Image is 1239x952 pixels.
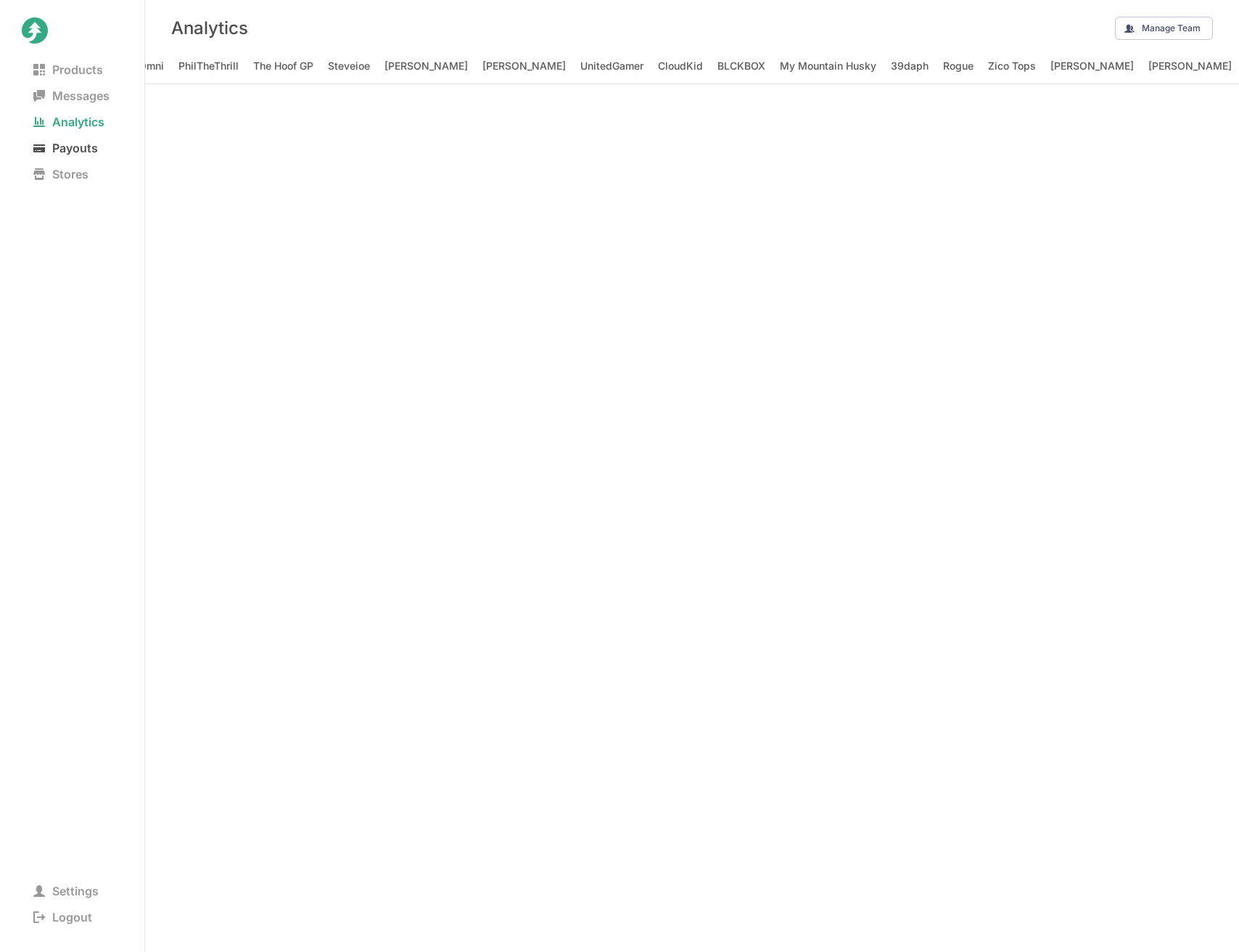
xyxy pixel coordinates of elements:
button: Manage Team [1115,17,1213,40]
span: [PERSON_NAME] [482,56,566,76]
span: CloudKid [658,56,703,76]
h3: Analytics [171,17,248,38]
span: Rogue [943,56,973,76]
span: Messages [22,86,121,106]
span: Settings [22,881,110,901]
span: Steveioe [328,56,370,76]
span: Zico Tops [988,56,1036,76]
span: 39daph [891,56,929,76]
span: PhilTheThrill [178,56,239,76]
span: Logout [22,907,104,927]
span: UnitedGamer [580,56,643,76]
span: My Mountain Husky [780,56,876,76]
span: Omni [139,56,164,76]
span: Products [22,59,115,80]
span: Stores [22,164,100,184]
span: Payouts [22,138,110,158]
span: BLCKBOX [717,56,765,76]
span: [PERSON_NAME] [1148,56,1232,76]
span: The Hoof GP [253,56,313,76]
span: [PERSON_NAME] [1050,56,1134,76]
span: Analytics [22,112,116,132]
span: [PERSON_NAME] [384,56,468,76]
